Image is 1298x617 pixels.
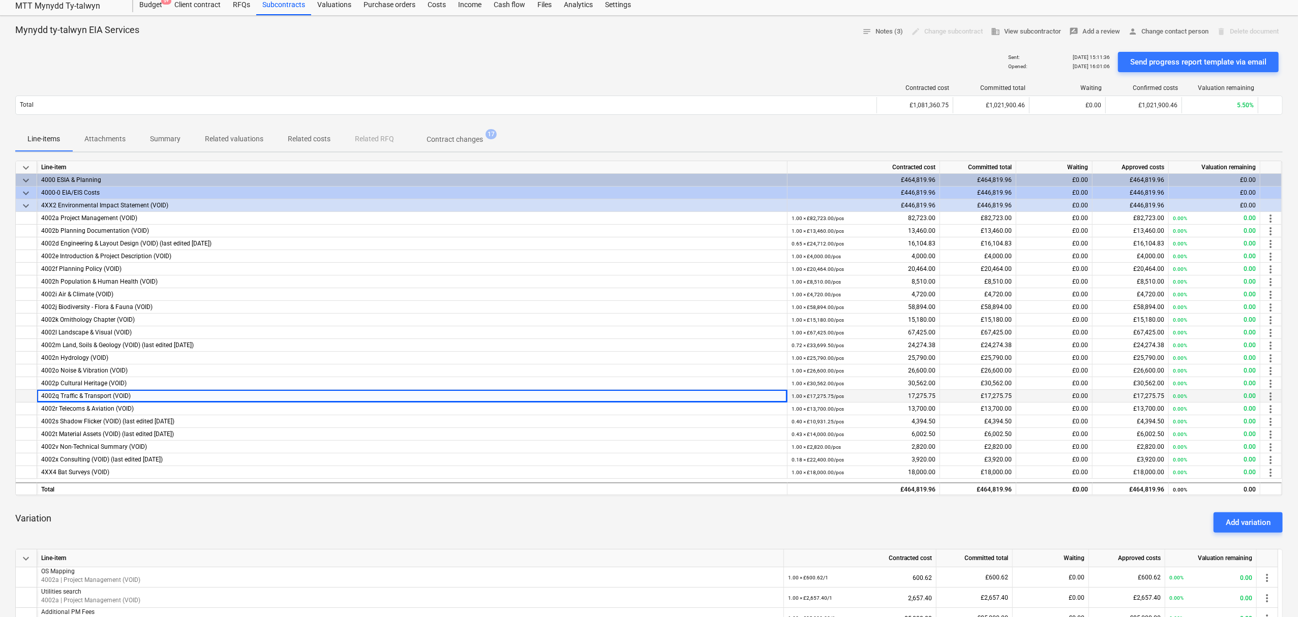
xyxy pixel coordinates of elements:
p: OS Mapping [41,567,779,576]
div: 4,394.50 [792,415,935,428]
div: Committed total [957,84,1025,91]
small: 1.00 × £25,790.00 / pcs [792,355,844,361]
span: £13,700.00 [1133,405,1164,412]
button: Add a review [1065,24,1124,40]
span: rate_review [1069,27,1078,36]
div: 4000 ESIA & Planning [41,174,783,187]
small: 1.00 × £58,894.00 / pcs [792,304,844,310]
span: £13,460.00 [1133,227,1164,234]
div: 0.00 [1173,326,1256,339]
small: 1.00 × £26,600.00 / pcs [792,368,844,374]
small: 1.00 × £20,464.00 / pcs [792,266,844,272]
span: person [1128,27,1137,36]
div: £0.00 [1169,187,1260,199]
div: 0.00 [1173,390,1256,403]
div: 0.00 [1173,250,1256,263]
span: £0.00 [1072,329,1088,336]
div: 58,894.00 [792,301,935,314]
span: more_vert [1264,441,1277,453]
span: more_vert [1264,327,1277,339]
span: keyboard_arrow_down [20,162,32,174]
span: £4,000.00 [984,253,1012,260]
div: Approved costs [1093,161,1169,174]
small: 0.00% [1173,330,1187,335]
span: £0.00 [1072,443,1088,450]
div: 4002i Air & Climate (VOID) [41,288,783,301]
div: 4XX4 Bat Surveys (VOID) [41,466,783,479]
div: 4002q Traffic & Transport (VOID) [41,390,783,403]
span: keyboard_arrow_down [20,187,32,199]
div: 3,920.00 [792,453,935,466]
div: 0.00 [1173,225,1256,237]
p: [DATE] 15:11:36 [1073,54,1110,60]
span: more_vert [1264,340,1277,352]
div: Add variation [1226,516,1271,529]
span: £0.00 [1072,392,1088,399]
div: 2,820.00 [792,441,935,453]
div: Contracted cost [881,84,949,91]
div: 0.00 [1173,314,1256,326]
span: £2,820.00 [984,443,1012,450]
div: 4002a Project Management (VOID) [41,212,783,225]
span: more_vert [1264,276,1277,288]
div: £464,819.96 [1093,174,1169,187]
span: more_vert [1264,467,1277,479]
span: £0.00 [1072,354,1088,361]
div: 0.00 [1173,263,1256,275]
div: 0.00 [1173,483,1256,496]
div: £446,819.96 [788,187,940,199]
p: Opened : [1008,63,1027,70]
button: Send progress report template via email [1118,52,1279,72]
small: 0.00% [1173,254,1187,259]
small: 0.00% [1173,368,1187,374]
span: £58,894.00 [1133,303,1164,311]
span: more_vert [1264,365,1277,377]
div: Valuation remaining [1165,549,1257,567]
div: £446,819.96 [940,187,1016,199]
span: notes [862,27,871,36]
small: 1.00 × £15,180.00 / pcs [792,317,844,323]
span: more_vert [1264,428,1277,441]
div: 4002f Planning Policy (VOID) [41,263,783,275]
p: Total [20,101,34,109]
span: £0.00 [1072,367,1088,374]
div: 4002t Material Assets (VOID) (last edited [DATE]) [41,428,783,441]
span: £82,723.00 [1133,214,1164,222]
span: more_vert [1264,212,1277,225]
div: 16,104.83 [792,237,935,250]
span: £4,394.50 [984,418,1012,425]
small: 1.00 × £8,510.00 / pcs [792,279,841,285]
div: 4002v Non-Technical Summary (VOID) [41,441,783,453]
div: Committed total [940,161,1016,174]
div: 4002o Noise & Vibration (VOID) [41,364,783,377]
span: more_vert [1264,390,1277,403]
div: Contracted cost [788,161,940,174]
button: Notes (3) [858,24,907,40]
span: Notes (3) [862,26,903,38]
div: 20,464.00 [792,263,935,275]
span: 17 [486,129,497,139]
div: £464,819.96 [940,174,1016,187]
span: £25,790.00 [981,354,1012,361]
div: £0.00 [1016,187,1093,199]
div: £0.00 [1016,482,1093,495]
span: £20,464.00 [981,265,1012,272]
span: £58,894.00 [981,303,1012,311]
div: 13,700.00 [792,403,935,415]
span: £67,425.00 [981,329,1012,336]
div: Total [37,482,788,495]
span: £0.00 [1072,303,1088,311]
span: Add a review [1069,26,1120,38]
div: 0.00 [1173,301,1256,314]
small: 0.00% [1173,431,1187,437]
div: £0.00 [1016,199,1093,212]
p: Attachments [84,134,126,144]
span: £0.00 [1072,316,1088,323]
span: £0.00 [1085,102,1101,109]
div: £0.00 [1016,174,1093,187]
span: £8,510.00 [1137,278,1164,285]
span: £16,104.83 [1133,240,1164,247]
span: £1,021,900.46 [1138,102,1178,109]
div: 0.00 [1173,453,1256,466]
iframe: Chat Widget [1247,568,1298,617]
